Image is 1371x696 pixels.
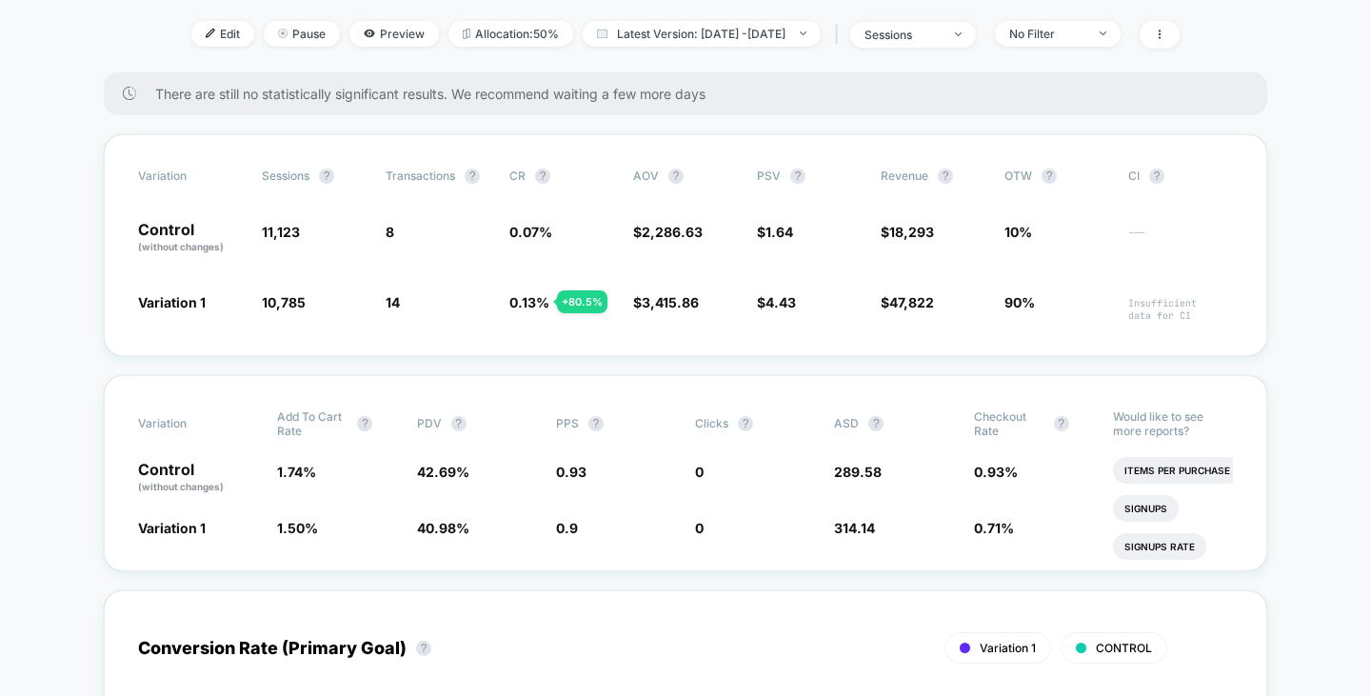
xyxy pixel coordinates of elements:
button: ? [1054,416,1069,431]
span: 0.9 [556,520,578,536]
li: Signups Rate [1113,533,1206,560]
span: 0.93 [556,464,586,480]
span: Variation 1 [138,294,206,310]
span: $ [881,224,934,240]
span: 0.71 % [974,520,1014,536]
span: Allocation: 50% [448,21,573,47]
button: ? [1042,169,1057,184]
img: calendar [597,29,607,38]
button: ? [738,416,753,431]
img: end [278,29,288,38]
span: 40.98 % [417,520,469,536]
span: $ [757,224,793,240]
button: ? [465,169,480,184]
span: CONTROL [1096,641,1152,655]
span: Insufficient data for CI [1128,297,1233,322]
span: CR [509,169,526,183]
span: | [830,21,850,49]
p: Control [138,462,258,494]
span: There are still no statistically significant results. We recommend waiting a few more days [155,86,1229,102]
img: end [1100,31,1106,35]
span: 0.13 % [509,294,549,310]
button: ? [1149,169,1164,184]
span: $ [757,294,796,310]
div: sessions [864,28,941,42]
span: 289.58 [834,464,882,480]
span: Transactions [386,169,455,183]
button: ? [868,416,884,431]
span: 1.74 % [277,464,316,480]
span: 14 [386,294,400,310]
span: ASD [834,416,859,430]
img: end [800,31,806,35]
span: 1.50 % [277,520,318,536]
span: Pause [264,21,340,47]
span: Variation 1 [138,520,206,536]
li: Items Per Purchase [1113,457,1242,484]
span: Add To Cart Rate [277,409,348,438]
button: ? [668,169,684,184]
span: 2,286.63 [642,224,703,240]
span: Edit [191,21,254,47]
span: 0 [695,520,704,536]
span: 90% [1004,294,1035,310]
span: PDV [417,416,442,430]
span: Revenue [881,169,928,183]
button: ? [535,169,550,184]
span: PSV [757,169,781,183]
span: 0.93 % [974,464,1018,480]
button: ? [451,416,467,431]
span: 42.69 % [417,464,469,480]
button: ? [416,641,431,656]
span: 314.14 [834,520,875,536]
span: Variation 1 [980,641,1036,655]
button: ? [790,169,805,184]
span: Clicks [695,416,728,430]
span: 3,415.86 [642,294,699,310]
span: 18,293 [889,224,934,240]
div: No Filter [1009,27,1085,41]
span: Sessions [262,169,309,183]
span: 0.07 % [509,224,552,240]
div: + 80.5 % [557,290,607,313]
span: 11,123 [262,224,300,240]
span: Latest Version: [DATE] - [DATE] [583,21,821,47]
p: Control [138,222,243,254]
button: ? [357,416,372,431]
span: 8 [386,224,394,240]
span: 1.64 [765,224,793,240]
span: 47,822 [889,294,934,310]
p: Would like to see more reports? [1113,409,1233,438]
span: Variation [138,409,243,438]
span: CI [1128,169,1233,184]
span: AOV [633,169,659,183]
img: edit [206,29,215,38]
span: 4.43 [765,294,796,310]
button: ? [319,169,334,184]
span: $ [881,294,934,310]
span: 0 [695,464,704,480]
li: Signups [1113,495,1179,522]
img: rebalance [463,29,470,39]
span: $ [633,294,699,310]
span: Variation [138,169,243,184]
span: --- [1128,227,1233,254]
span: (without changes) [138,241,224,252]
span: Preview [349,21,439,47]
span: OTW [1004,169,1109,184]
span: PPS [556,416,579,430]
button: ? [938,169,953,184]
span: 10,785 [262,294,306,310]
span: 10% [1004,224,1032,240]
span: Checkout Rate [974,409,1044,438]
button: ? [588,416,604,431]
img: end [955,32,962,36]
span: $ [633,224,703,240]
span: (without changes) [138,481,224,492]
